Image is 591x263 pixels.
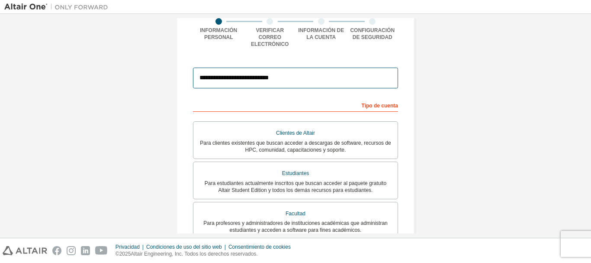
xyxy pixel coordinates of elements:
font: Para profesores y administradores de instituciones académicas que administran estudiantes y acced... [203,220,388,233]
font: Para clientes existentes que buscan acceder a descargas de software, recursos de HPC, comunidad, ... [200,140,391,153]
font: Altair Engineering, Inc. Todos los derechos reservados. [131,251,257,257]
font: Facultad [286,211,305,217]
img: Altair Uno [4,3,112,11]
font: Estudiantes [282,170,309,176]
font: Verificar correo electrónico [251,27,289,47]
font: Información de la cuenta [298,27,344,40]
font: Consentimiento de cookies [228,244,291,250]
font: Clientes de Altair [276,130,315,136]
font: 2025 [119,251,131,257]
font: Configuración de seguridad [350,27,395,40]
font: Privacidad [116,244,140,250]
img: linkedin.svg [81,246,90,255]
font: Tipo de cuenta [362,103,398,109]
font: Condiciones de uso del sitio web [146,244,222,250]
font: Información personal [200,27,237,40]
img: altair_logo.svg [3,246,47,255]
img: facebook.svg [52,246,61,255]
font: © [116,251,119,257]
img: instagram.svg [67,246,76,255]
img: youtube.svg [95,246,108,255]
font: Para estudiantes actualmente inscritos que buscan acceder al paquete gratuito Altair Student Edit... [205,180,386,193]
